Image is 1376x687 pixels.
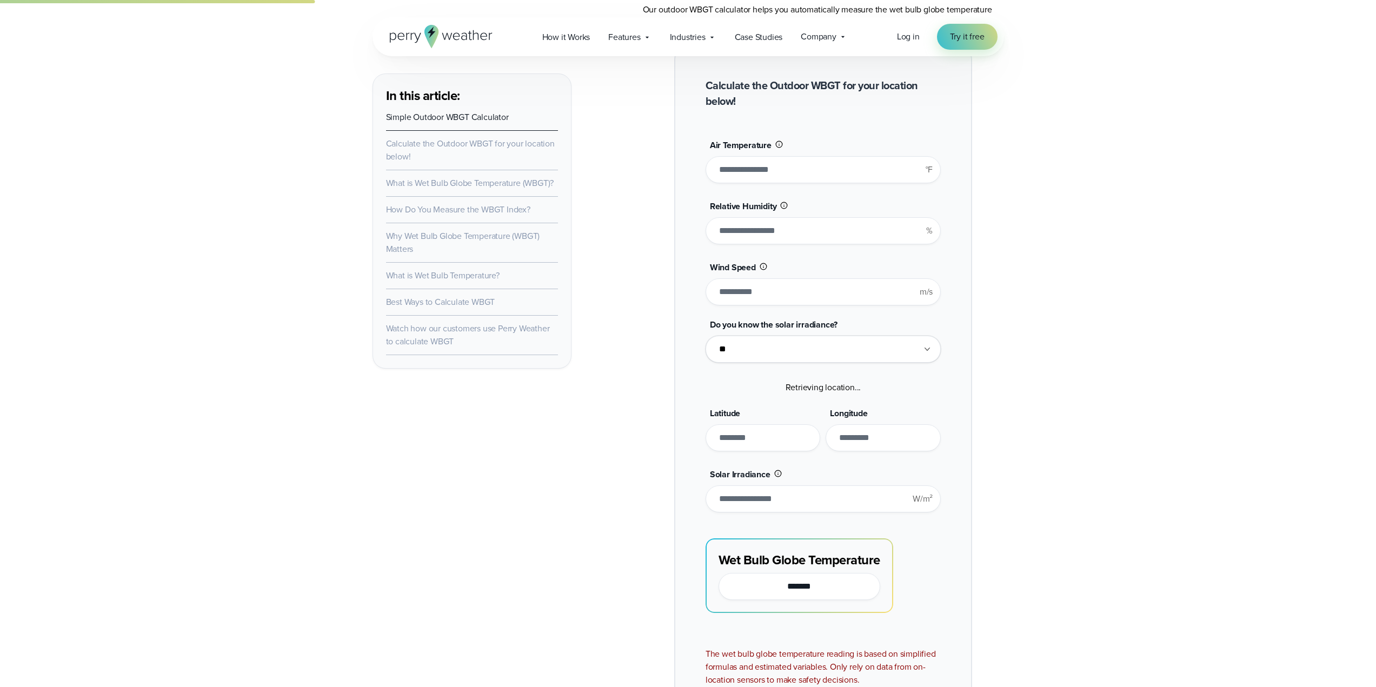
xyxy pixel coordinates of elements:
a: Calculate the Outdoor WBGT for your location below! [386,137,555,163]
a: Case Studies [726,26,792,48]
span: How it Works [542,31,590,44]
a: Simple Outdoor WBGT Calculator [386,111,509,123]
span: Wind Speed [710,261,756,274]
a: What is Wet Bulb Globe Temperature (WBGT)? [386,177,554,189]
a: Watch how our customers use Perry Weather to calculate WBGT [386,322,550,348]
span: Case Studies [735,31,783,44]
span: Air Temperature [710,139,772,151]
h2: Calculate the Outdoor WBGT for your location below! [706,78,941,109]
span: Retrieving location... [786,381,861,393]
a: Try it free [937,24,998,50]
span: Longitude [830,407,867,419]
a: How it Works [533,26,600,48]
a: How Do You Measure the WBGT Index? [386,203,530,216]
span: Latitude [710,407,740,419]
a: Log in [897,30,920,43]
a: Why Wet Bulb Globe Temperature (WBGT) Matters [386,230,540,255]
span: Industries [670,31,706,44]
span: Solar Irradiance [710,468,770,481]
a: What is Wet Bulb Temperature? [386,269,500,282]
div: The wet bulb globe temperature reading is based on simplified formulas and estimated variables. O... [706,648,941,686]
a: Best Ways to Calculate WBGT [386,296,495,308]
span: Relative Humidity [710,200,777,212]
span: Do you know the solar irradiance? [710,318,837,331]
h3: In this article: [386,87,558,104]
span: Features [608,31,640,44]
span: Try it free [950,30,985,43]
span: Company [801,30,836,43]
p: Our outdoor WBGT calculator helps you automatically measure the wet bulb globe temperature quickl... [643,3,1004,29]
